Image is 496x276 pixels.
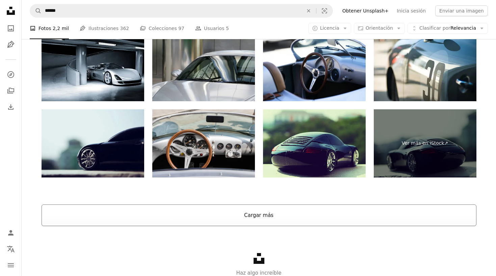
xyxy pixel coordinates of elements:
[419,25,476,32] span: Relevancia
[4,242,18,256] button: Idioma
[152,109,255,178] img: Primer plano, Foto detallada del interior, tablero de mandos volante y velocímetro de un antiguo ...
[4,100,18,114] a: Historial de descargas
[316,4,333,17] button: Búsqueda visual
[408,23,488,34] button: Clasificar porRelevancia
[320,25,339,31] span: Licencia
[308,23,351,34] button: Licencia
[4,4,18,19] a: Inicio — Unsplash
[263,33,366,101] img: Interior del coche retro vintage, primer plano. Volante de automóviles antiguo
[42,204,476,226] button: Cargar más
[195,18,229,39] a: Usuarios 5
[178,25,184,32] span: 97
[4,38,18,51] a: Ilustraciones
[374,109,476,178] a: Ver más en iStock↗
[4,258,18,272] button: Menú
[30,4,333,18] form: Encuentra imágenes en todo el sitio
[366,25,393,31] span: Orientación
[120,25,129,32] span: 362
[152,33,255,101] img: Coche plata
[80,18,129,39] a: Ilustraciones 362
[263,109,366,178] img: Coche negra en concepto de retro
[301,4,316,17] button: Borrar
[42,109,144,178] img: Coche negra en concepto de retro
[374,33,476,101] img: Coche clásico Sports
[4,226,18,240] a: Iniciar sesión / Registrarse
[42,33,144,101] img: Coche deportivo en el estacionamiento subterráneo
[140,18,184,39] a: Colecciones 97
[354,23,405,34] button: Orientación
[435,5,488,16] button: Enviar una imagen
[393,5,430,16] a: Inicia sesión
[338,5,393,16] a: Obtener Unsplash+
[30,4,42,17] button: Buscar en Unsplash
[226,25,229,32] span: 5
[4,68,18,81] a: Explorar
[419,25,450,31] span: Clasificar por
[4,22,18,35] a: Fotos
[4,84,18,98] a: Colecciones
